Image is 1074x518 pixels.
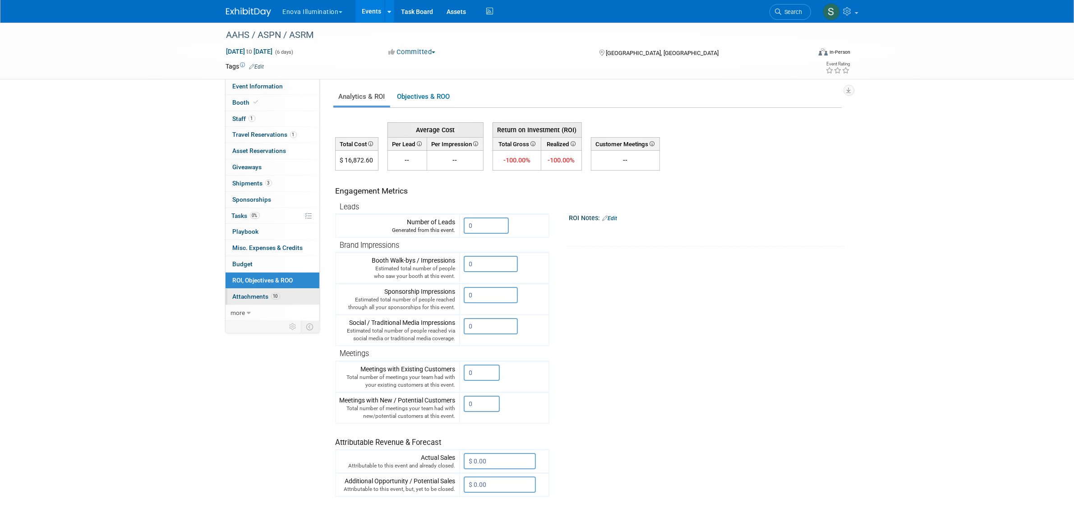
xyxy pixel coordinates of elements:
[226,208,319,224] a: Tasks0%
[226,273,319,288] a: ROI, Objectives & ROO
[226,159,319,175] a: Giveaways
[226,289,319,305] a: Attachments10
[301,321,319,333] td: Toggle Event Tabs
[233,244,303,251] span: Misc. Expenses & Credits
[340,296,456,311] div: Estimated total number of people reached through all your sponsorships for this event.
[503,156,530,164] span: -100.00%
[226,176,319,191] a: Shipments3
[226,111,319,127] a: Staff1
[493,122,581,137] th: Return on Investment (ROI)
[493,137,541,150] th: Total Gross
[825,62,850,66] div: Event Rating
[823,3,840,20] img: Scott Green
[340,241,400,250] span: Brand Impressions
[226,127,319,143] a: Travel Reservations1
[340,462,456,470] div: Attributable to this event and already closed.
[233,83,283,90] span: Event Information
[385,47,439,57] button: Committed
[782,9,802,15] span: Search
[340,265,456,280] div: Estimated total number of people who saw your booth at this event.
[387,122,483,137] th: Average Cost
[250,212,260,219] span: 0%
[233,196,272,203] span: Sponsorships
[770,4,811,20] a: Search
[233,228,259,235] span: Playbook
[249,64,264,70] a: Edit
[392,88,455,106] a: Objectives & ROO
[223,27,797,43] div: AAHS / ASPN / ASRM
[336,426,544,448] div: Attributable Revenue & Forecast
[340,365,456,389] div: Meetings with Existing Customers
[226,256,319,272] a: Budget
[226,224,319,240] a: Playbook
[233,277,293,284] span: ROI, Objectives & ROO
[427,137,483,150] th: Per Impression
[340,453,456,470] div: Actual Sales
[233,115,255,122] span: Staff
[233,180,272,187] span: Shipments
[275,49,294,55] span: (6 days)
[387,137,427,150] th: Per Lead
[233,99,260,106] span: Booth
[548,156,575,164] span: -100.00%
[829,49,850,55] div: In-Person
[405,157,410,164] span: --
[226,8,271,17] img: ExhibitDay
[226,95,319,111] a: Booth
[340,217,456,234] div: Number of Leads
[233,147,286,154] span: Asset Reservations
[453,157,457,164] span: --
[606,50,719,56] span: [GEOGRAPHIC_DATA], [GEOGRAPHIC_DATA]
[226,192,319,208] a: Sponsorships
[254,100,258,105] i: Booth reservation complete
[271,293,280,300] span: 10
[819,48,828,55] img: Format-Inperson.png
[226,79,319,94] a: Event Information
[290,131,297,138] span: 1
[758,47,851,60] div: Event Format
[335,151,378,171] td: $ 16,872.60
[340,256,456,280] div: Booth Walk-bys / Impressions
[245,48,254,55] span: to
[340,374,456,389] div: Total number of meetings your team had with your existing customers at this event.
[233,163,262,171] span: Giveaways
[340,396,456,420] div: Meetings with New / Potential Customers
[249,115,255,122] span: 1
[340,318,456,342] div: Social / Traditional Media Impressions
[333,88,390,106] a: Analytics & ROI
[335,137,378,150] th: Total Cost
[591,137,659,150] th: Customer Meetings
[232,212,260,219] span: Tasks
[233,260,253,268] span: Budget
[340,405,456,420] div: Total number of meetings your team had with new/potential customers at this event.
[226,62,264,71] td: Tags
[340,227,456,234] div: Generated from this event.
[265,180,272,186] span: 3
[340,327,456,342] div: Estimated total number of people reached via social media or traditional media coverage.
[595,156,656,165] div: --
[340,349,369,358] span: Meetings
[340,203,360,211] span: Leads
[226,47,273,55] span: [DATE] [DATE]
[233,131,297,138] span: Travel Reservations
[340,486,456,493] div: Attributable to this event, but, yet to be closed.
[286,321,301,333] td: Personalize Event Tab Strip
[340,476,456,493] div: Additional Opportunity / Potential Sales
[231,309,245,316] span: more
[336,185,545,197] div: Engagement Metrics
[233,293,280,300] span: Attachments
[340,287,456,311] div: Sponsorship Impressions
[226,305,319,321] a: more
[569,211,846,223] div: ROI Notes:
[603,215,618,222] a: Edit
[226,240,319,256] a: Misc. Expenses & Credits
[541,137,581,150] th: Realized
[226,143,319,159] a: Asset Reservations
